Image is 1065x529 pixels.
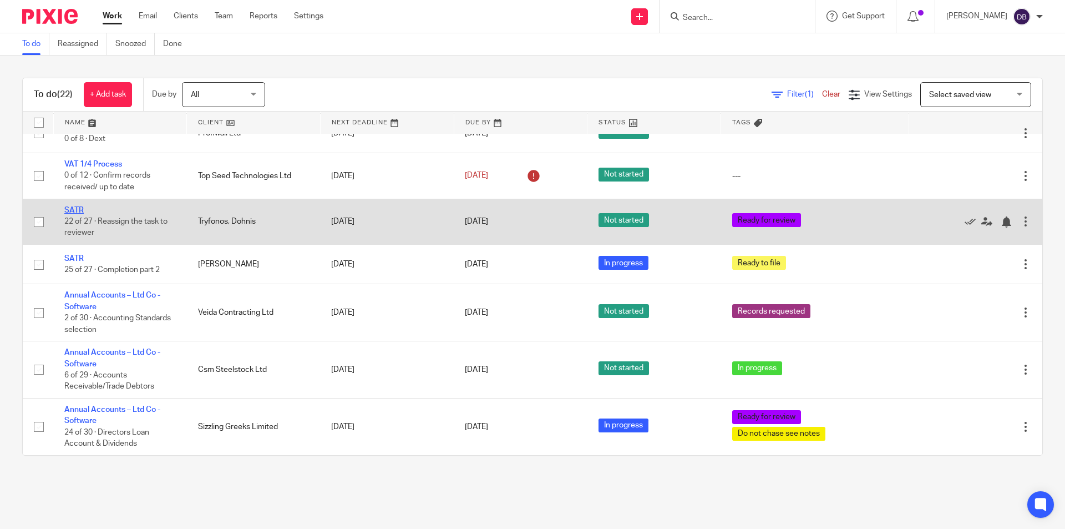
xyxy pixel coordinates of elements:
[822,90,840,98] a: Clear
[187,245,321,284] td: [PERSON_NAME]
[64,349,160,367] a: Annual Accounts – Ltd Co - Software
[64,429,149,448] span: 24 of 30 · Directors Loan Account & Dividends
[946,11,1007,22] p: [PERSON_NAME]
[64,160,122,168] a: VAT 1/4 Process
[929,91,991,99] span: Select saved view
[103,11,122,22] a: Work
[465,366,488,374] span: [DATE]
[732,427,825,441] span: Do not chase see notes
[599,213,649,227] span: Not started
[465,260,488,268] span: [DATE]
[732,410,801,424] span: Ready for review
[682,13,782,23] input: Search
[64,406,160,425] a: Annual Accounts – Ltd Co - Software
[64,266,160,274] span: 25 of 27 · Completion part 2
[320,399,454,455] td: [DATE]
[732,256,786,270] span: Ready to file
[842,12,885,20] span: Get Support
[732,304,810,318] span: Records requested
[465,129,488,137] span: [DATE]
[64,314,171,334] span: 2 of 30 · Accounting Standards selection
[599,361,649,375] span: Not started
[465,218,488,225] span: [DATE]
[320,284,454,341] td: [DATE]
[732,170,898,182] div: ---
[163,33,190,55] a: Done
[22,33,49,55] a: To do
[965,216,981,227] a: Mark as done
[215,11,233,22] a: Team
[599,256,648,270] span: In progress
[320,341,454,399] td: [DATE]
[64,255,84,263] a: SATR
[34,89,73,100] h1: To do
[64,371,154,391] span: 6 of 29 · Accounts Receivable/Trade Debtors
[465,309,488,316] span: [DATE]
[22,9,78,24] img: Pixie
[250,11,277,22] a: Reports
[152,89,176,100] p: Due by
[805,90,814,98] span: (1)
[174,11,198,22] a: Clients
[64,172,150,192] span: 0 of 12 · Confirm records received/ up to date
[187,399,321,455] td: Sizzling Greeks Limited
[187,153,321,199] td: Top Seed Technologies Ltd
[465,172,488,180] span: [DATE]
[64,218,168,237] span: 22 of 27 · Reassign the task to reviewer
[599,419,648,432] span: In progress
[465,423,488,431] span: [DATE]
[732,119,751,125] span: Tags
[57,90,73,99] span: (22)
[1013,8,1031,26] img: svg%3E
[191,91,199,99] span: All
[732,361,782,375] span: In progress
[115,33,155,55] a: Snoozed
[599,304,649,318] span: Not started
[320,245,454,284] td: [DATE]
[64,291,160,310] a: Annual Accounts – Ltd Co - Software
[864,90,912,98] span: View Settings
[732,213,801,227] span: Ready for review
[84,82,132,107] a: + Add task
[320,153,454,199] td: [DATE]
[320,199,454,244] td: [DATE]
[64,135,105,143] span: 0 of 8 · Dext
[58,33,107,55] a: Reassigned
[64,206,84,214] a: SATR
[139,11,157,22] a: Email
[787,90,822,98] span: Filter
[187,284,321,341] td: Veida Contracting Ltd
[187,341,321,399] td: Csm Steelstock Ltd
[599,168,649,182] span: Not started
[294,11,323,22] a: Settings
[187,199,321,244] td: Tryfonos, Dohnis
